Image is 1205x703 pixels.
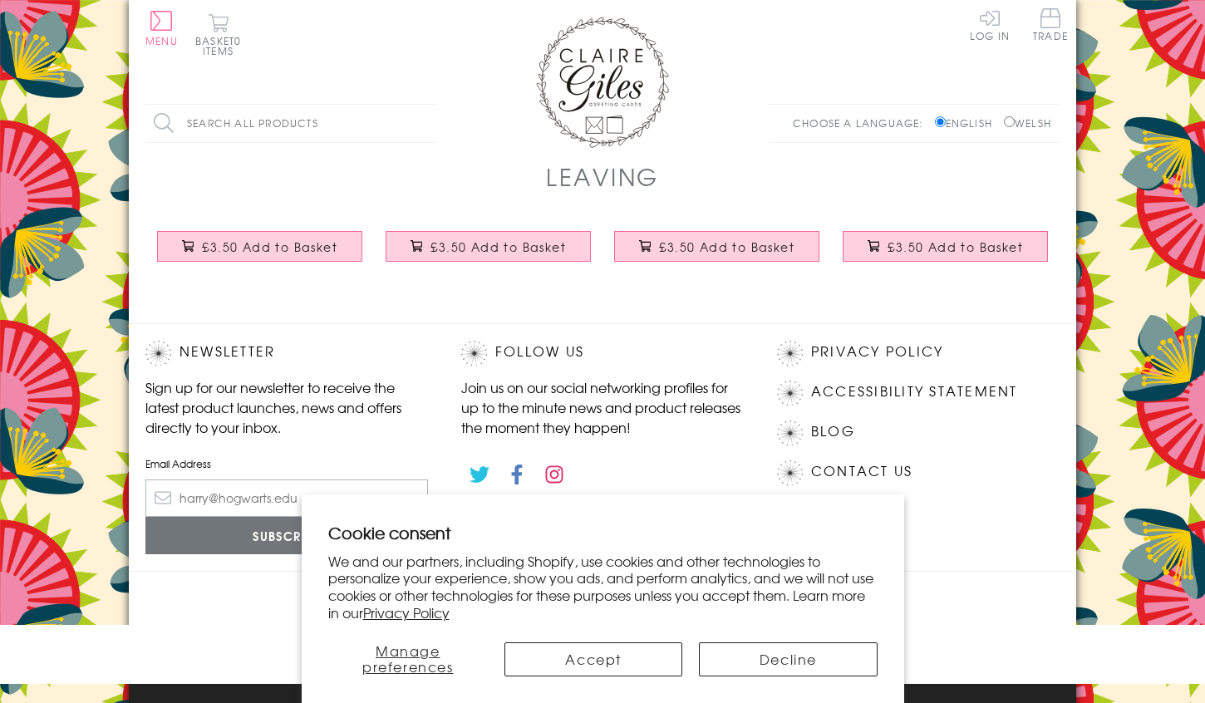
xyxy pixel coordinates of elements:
a: Good Luck Leaving Card, Arrow and Bird, Bon Voyage £3.50 Add to Basket [831,219,1060,290]
label: English [935,116,1001,130]
a: Accessibility Statement [811,381,1018,403]
a: Contact Us [811,460,912,483]
button: Accept [504,642,682,676]
img: Claire Giles Greetings Cards [536,17,669,148]
input: Search [420,105,436,142]
button: Menu [145,11,178,46]
p: Sign up for our newsletter to receive the latest product launches, news and offers directly to yo... [145,377,428,437]
p: We and our partners, including Shopify, use cookies and other technologies to personalize your ex... [328,553,878,622]
button: Manage preferences [328,642,489,676]
button: Basket0 items [195,13,241,56]
a: Privacy Policy [363,602,450,622]
input: Welsh [1004,116,1015,127]
a: Privacy Policy [811,341,943,363]
span: £3.50 Add to Basket [202,238,337,255]
input: Search all products [145,105,436,142]
span: £3.50 Add to Basket [659,238,794,255]
a: Log In [970,8,1010,41]
h2: Cookie consent [328,521,878,544]
h1: Leaving [546,160,659,194]
span: 0 items [203,33,241,58]
button: Decline [699,642,877,676]
input: English [935,116,946,127]
a: Blog [811,420,855,443]
span: Manage preferences [362,641,454,676]
input: harry@hogwarts.edu [145,479,428,517]
a: Good Luck Card, Sorry You're Leaving Pink, Embellished with a padded star £3.50 Add to Basket [602,219,831,290]
h2: Newsletter [145,341,428,366]
span: £3.50 Add to Basket [430,238,566,255]
button: £3.50 Add to Basket [614,231,820,262]
button: £3.50 Add to Basket [843,231,1049,262]
a: Good Luck Card, Sorry You're Leaving Blue, Embellished with a padded star £3.50 Add to Basket [145,219,374,290]
label: Email Address [145,456,428,471]
a: Good Luck Leaving Card, Bird Card, Goodbye and Good Luck £3.50 Add to Basket [374,219,602,290]
button: £3.50 Add to Basket [386,231,592,262]
p: Join us on our social networking profiles for up to the minute news and product releases the mome... [461,377,744,437]
button: £3.50 Add to Basket [157,231,363,262]
label: Welsh [1004,116,1051,130]
input: Subscribe [145,517,428,554]
span: £3.50 Add to Basket [888,238,1023,255]
span: Trade [1033,8,1068,41]
span: Menu [145,33,178,48]
h2: Follow Us [461,341,744,366]
p: Choose a language: [793,116,932,130]
a: Trade [1033,8,1068,44]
